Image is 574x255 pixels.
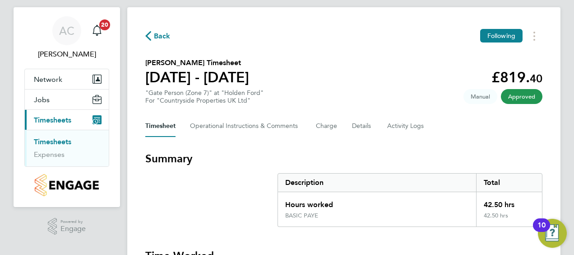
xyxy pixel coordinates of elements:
[59,25,74,37] span: AC
[24,49,109,60] span: Alex Carroll
[352,115,373,137] button: Details
[60,225,86,233] span: Engage
[24,174,109,196] a: Go to home page
[25,110,109,130] button: Timesheets
[278,192,476,212] div: Hours worked
[25,130,109,166] div: Timesheets
[88,16,106,45] a: 20
[526,29,542,43] button: Timesheets Menu
[537,225,546,237] div: 10
[491,69,542,86] app-decimal: £819.
[278,173,542,227] div: Summary
[145,97,264,104] div: For "Countryside Properties UK Ltd"
[278,174,476,192] div: Description
[34,75,62,84] span: Network
[99,19,110,30] span: 20
[316,115,338,137] button: Charge
[530,72,542,85] span: 40
[190,115,301,137] button: Operational Instructions & Comments
[154,31,171,42] span: Back
[487,32,515,40] span: Following
[48,218,86,235] a: Powered byEngage
[34,95,50,104] span: Jobs
[145,115,176,137] button: Timesheet
[34,116,71,124] span: Timesheets
[463,89,497,104] span: This timesheet was manually created.
[145,89,264,104] div: "Gate Person (Zone 7)" at "Holden Ford"
[145,57,249,68] h2: [PERSON_NAME] Timesheet
[25,90,109,109] button: Jobs
[285,212,318,219] div: BASIC PAYE
[60,218,86,226] span: Powered by
[145,151,542,166] h3: Summary
[538,219,567,248] button: Open Resource Center, 10 new notifications
[24,16,109,60] a: AC[PERSON_NAME]
[34,137,71,146] a: Timesheets
[480,29,523,42] button: Following
[501,89,542,104] span: This timesheet has been approved.
[34,150,65,159] a: Expenses
[476,192,542,212] div: 42.50 hrs
[476,174,542,192] div: Total
[25,69,109,89] button: Network
[35,174,98,196] img: countryside-properties-logo-retina.png
[145,68,249,86] h1: [DATE] - [DATE]
[145,30,171,42] button: Back
[476,212,542,227] div: 42.50 hrs
[387,115,425,137] button: Activity Logs
[14,7,120,207] nav: Main navigation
